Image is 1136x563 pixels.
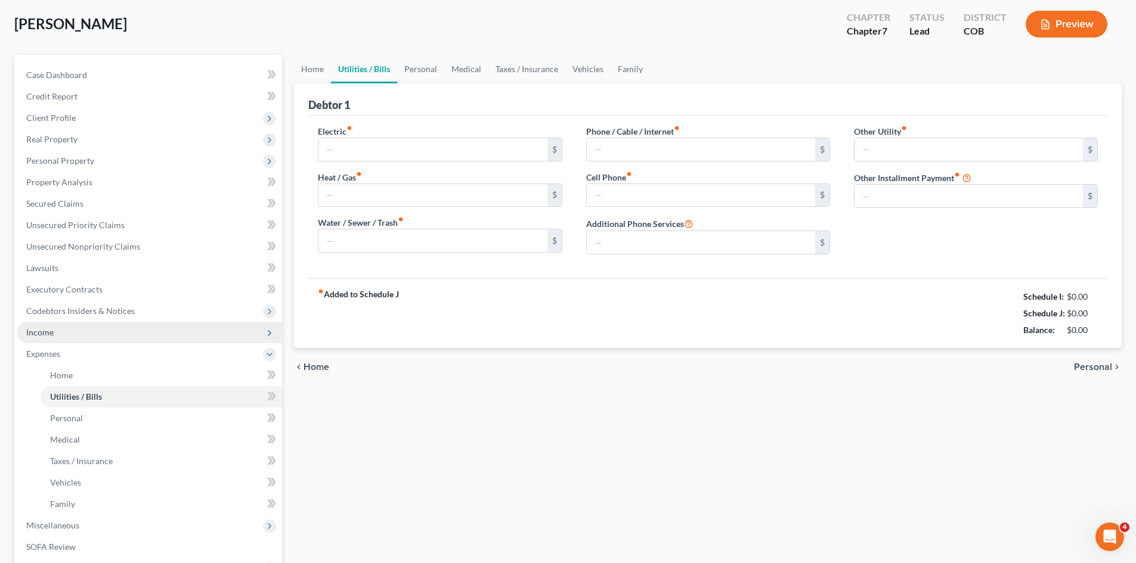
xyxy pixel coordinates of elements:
[50,477,81,487] span: Vehicles
[26,70,87,80] span: Case Dashboard
[26,177,92,187] span: Property Analysis
[26,284,103,294] span: Executory Contracts
[17,64,282,86] a: Case Dashboard
[304,362,329,372] span: Home
[855,138,1083,161] input: --
[26,327,54,337] span: Income
[346,125,352,131] i: fiber_manual_record
[1067,324,1098,336] div: $0.00
[901,125,907,131] i: fiber_manual_record
[26,349,60,359] span: Expenses
[815,184,829,207] div: $
[587,138,815,161] input: --
[882,25,887,36] span: 7
[1095,522,1124,551] iframe: Intercom live chat
[41,472,282,493] a: Vehicles
[586,125,680,138] label: Phone / Cable / Internet
[331,55,397,83] a: Utilities / Bills
[1023,308,1065,318] strong: Schedule J:
[318,184,547,207] input: --
[318,125,352,138] label: Electric
[854,172,960,184] label: Other Installment Payment
[17,236,282,257] a: Unsecured Nonpriority Claims
[308,98,350,112] div: Debtor 1
[41,365,282,386] a: Home
[318,216,404,229] label: Water / Sewer / Trash
[318,138,547,161] input: --
[547,184,562,207] div: $
[1067,307,1098,319] div: $0.00
[356,171,362,177] i: fiber_manual_record
[565,55,611,83] a: Vehicles
[41,450,282,472] a: Taxes / Insurance
[1074,362,1112,372] span: Personal
[444,55,488,83] a: Medical
[398,216,404,222] i: fiber_manual_record
[17,86,282,107] a: Credit Report
[41,493,282,515] a: Family
[50,456,113,466] span: Taxes / Insurance
[1026,11,1107,38] button: Preview
[854,125,907,138] label: Other Utility
[611,55,650,83] a: Family
[547,229,562,252] div: $
[17,193,282,214] a: Secured Claims
[547,138,562,161] div: $
[674,125,680,131] i: fiber_manual_record
[847,24,890,38] div: Chapter
[14,15,127,32] span: [PERSON_NAME]
[17,536,282,558] a: SOFA Review
[815,138,829,161] div: $
[26,113,76,123] span: Client Profile
[26,155,94,166] span: Personal Property
[294,362,329,372] button: chevron_left Home
[488,55,565,83] a: Taxes / Insurance
[50,499,75,509] span: Family
[1112,362,1122,372] i: chevron_right
[294,362,304,372] i: chevron_left
[26,198,83,209] span: Secured Claims
[26,542,76,552] span: SOFA Review
[586,171,632,183] label: Cell Phone
[964,11,1007,24] div: District
[909,11,945,24] div: Status
[41,408,282,429] a: Personal
[50,413,83,423] span: Personal
[50,370,73,380] span: Home
[954,172,960,178] i: fiber_manual_record
[1120,522,1129,532] span: 4
[1074,362,1122,372] button: Personal chevron_right
[626,171,632,177] i: fiber_manual_record
[1067,291,1098,303] div: $0.00
[26,134,78,144] span: Real Property
[318,288,324,294] i: fiber_manual_record
[1023,291,1064,301] strong: Schedule I:
[1083,185,1097,207] div: $
[587,231,815,254] input: --
[1083,138,1097,161] div: $
[397,55,444,83] a: Personal
[17,257,282,279] a: Lawsuits
[587,184,815,207] input: --
[318,229,547,252] input: --
[26,263,58,273] span: Lawsuits
[964,24,1007,38] div: COB
[26,91,78,101] span: Credit Report
[41,386,282,408] a: Utilities / Bills
[17,279,282,300] a: Executory Contracts
[50,391,102,402] span: Utilities / Bills
[815,231,829,254] div: $
[26,520,79,530] span: Miscellaneous
[586,216,694,231] label: Additional Phone Services
[17,172,282,193] a: Property Analysis
[318,288,399,338] strong: Added to Schedule J
[855,185,1083,207] input: --
[294,55,331,83] a: Home
[318,171,362,183] label: Heat / Gas
[847,11,890,24] div: Chapter
[26,241,140,251] span: Unsecured Nonpriority Claims
[1023,325,1055,335] strong: Balance:
[17,214,282,236] a: Unsecured Priority Claims
[909,24,945,38] div: Lead
[41,429,282,450] a: Medical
